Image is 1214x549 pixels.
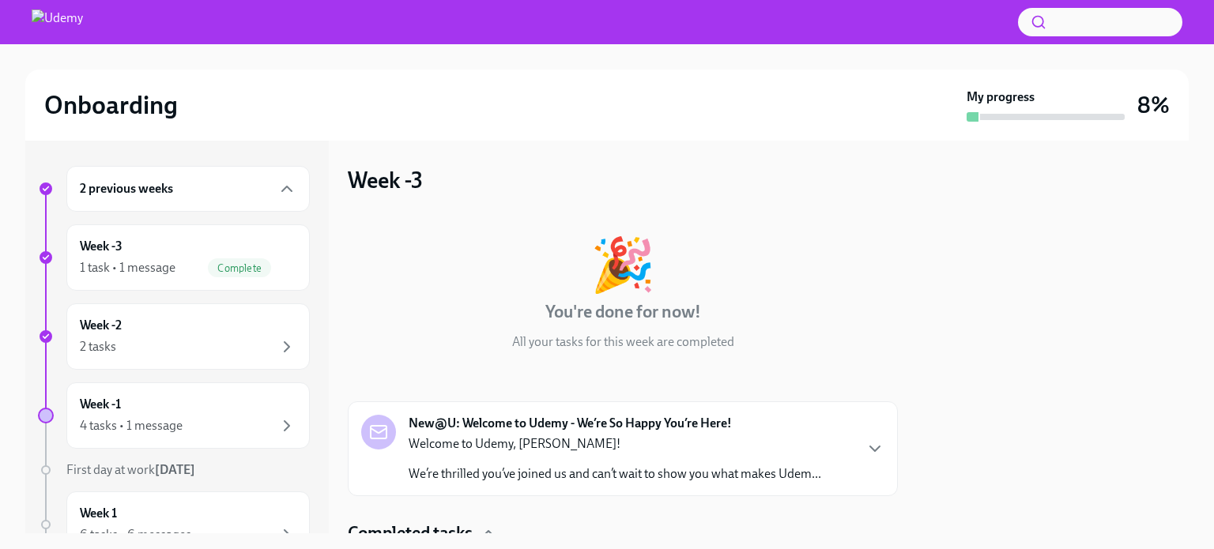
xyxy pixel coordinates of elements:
h6: 2 previous weeks [80,180,173,197]
div: 4 tasks • 1 message [80,417,183,434]
a: Week -14 tasks • 1 message [38,382,310,449]
strong: My progress [967,88,1035,106]
h2: Onboarding [44,89,178,121]
strong: [DATE] [155,462,195,477]
h3: 8% [1137,91,1170,119]
h6: Week -2 [80,317,122,334]
div: 2 tasks [80,338,116,355]
span: First day at work [66,462,195,477]
div: 6 tasks • 6 messages [80,526,191,543]
img: Udemy [32,9,83,35]
h4: You're done for now! [545,300,701,324]
div: Completed tasks [348,521,898,545]
h6: Week 1 [80,505,117,522]
span: Complete [208,262,271,274]
p: Welcome to Udemy, [PERSON_NAME]! [409,435,821,453]
a: Week -31 task • 1 messageComplete [38,224,310,291]
p: We’re thrilled you’ve joined us and can’t wait to show you what makes Udem... [409,465,821,483]
a: Week -22 tasks [38,303,310,370]
h6: Week -1 [80,396,121,413]
div: 🎉 [590,239,655,291]
p: All your tasks for this week are completed [512,333,734,351]
h3: Week -3 [348,166,423,194]
div: 2 previous weeks [66,166,310,212]
strong: New@U: Welcome to Udemy - We’re So Happy You’re Here! [409,415,732,432]
h6: Week -3 [80,238,123,255]
h4: Completed tasks [348,521,473,545]
a: First day at work[DATE] [38,461,310,479]
div: 1 task • 1 message [80,259,175,276]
